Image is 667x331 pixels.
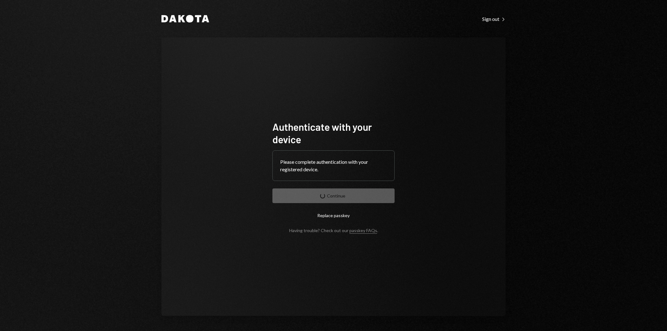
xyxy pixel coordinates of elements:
[272,120,395,145] h1: Authenticate with your device
[280,158,387,173] div: Please complete authentication with your registered device.
[289,228,378,233] div: Having trouble? Check out our .
[482,15,506,22] a: Sign out
[482,16,506,22] div: Sign out
[272,208,395,223] button: Replace passkey
[349,228,377,234] a: passkey FAQs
